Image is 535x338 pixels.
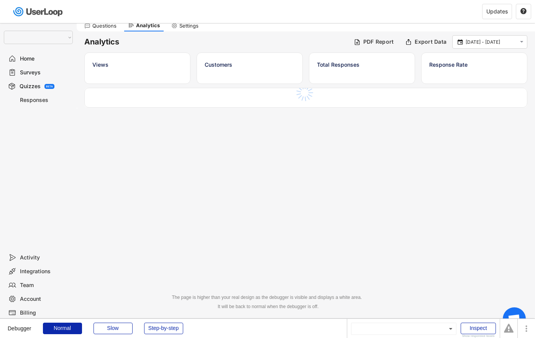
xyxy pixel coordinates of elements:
[20,309,71,317] div: Billing
[363,38,394,45] div: PDF Report
[20,282,71,289] div: Team
[205,61,295,69] div: Customers
[8,319,31,331] div: Debugger
[20,268,71,275] div: Integrations
[520,8,527,15] button: 
[461,323,496,334] div: Inspect
[92,61,182,69] div: Views
[20,83,41,90] div: Quizzes
[415,38,446,45] div: Export Data
[20,69,71,76] div: Surveys
[461,335,496,338] div: Show responsive boxes
[317,61,407,69] div: Total Responses
[20,97,71,104] div: Responses
[520,39,524,45] text: 
[144,323,183,334] div: Step-by-step
[43,323,82,334] div: Normal
[518,39,525,45] button: 
[429,61,519,69] div: Response Rate
[94,323,133,334] div: Slow
[456,39,464,46] button: 
[20,254,71,261] div: Activity
[520,8,527,15] text: 
[179,23,199,29] div: Settings
[46,85,53,88] div: BETA
[92,23,117,29] div: Questions
[136,22,160,29] div: Analytics
[503,307,526,330] div: Open chat
[20,295,71,303] div: Account
[84,37,348,47] h6: Analytics
[486,9,508,14] div: Updates
[466,38,516,46] input: Select Date Range
[20,55,71,62] div: Home
[11,4,66,20] img: userloop-logo-01.svg
[458,38,463,45] text: 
